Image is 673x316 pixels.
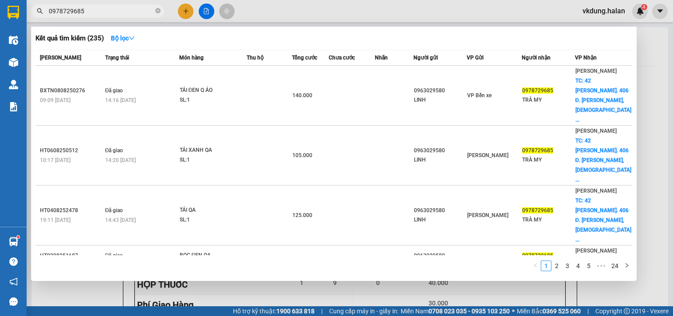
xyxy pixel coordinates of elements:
[9,277,18,286] span: notification
[622,261,632,271] button: right
[105,97,136,103] span: 14:16 [DATE]
[105,87,123,94] span: Đã giao
[522,55,551,61] span: Người nhận
[563,261,572,271] a: 3
[584,261,594,271] a: 5
[609,261,621,271] a: 24
[111,35,135,42] strong: Bộ lọc
[522,87,553,94] span: 0978729685
[40,55,81,61] span: [PERSON_NAME]
[414,206,466,215] div: 0963029580
[180,251,246,261] div: BỌC ĐEN QA
[8,6,19,19] img: logo-vxr
[562,261,573,271] li: 3
[40,217,71,223] span: 19:11 [DATE]
[40,146,102,155] div: HT0608250512
[541,261,551,271] a: 1
[575,55,597,61] span: VP Nhận
[594,261,608,271] span: •••
[608,261,622,271] li: 24
[575,188,617,194] span: [PERSON_NAME]
[292,152,312,158] span: 105.000
[533,263,538,268] span: left
[9,237,18,246] img: warehouse-icon
[522,207,553,213] span: 0978729685
[180,205,246,215] div: TẢI QA
[414,251,466,261] div: 0963029580
[105,157,136,163] span: 14:20 [DATE]
[105,147,123,154] span: Đã giao
[180,146,246,155] div: TẢI XANH QA
[180,86,246,95] div: TẢI ĐEN Q ÁO
[530,261,541,271] li: Previous Page
[575,68,617,74] span: [PERSON_NAME]
[575,128,617,134] span: [PERSON_NAME]
[292,92,312,99] span: 140.000
[573,261,583,271] li: 4
[105,253,123,259] span: Đã giao
[40,97,71,103] span: 09:09 [DATE]
[292,212,312,218] span: 125.000
[49,6,153,16] input: Tìm tên, số ĐT hoặc mã đơn
[180,95,246,105] div: SL: 1
[575,197,631,243] span: TC: 42 [PERSON_NAME]. 406 Đ. [PERSON_NAME], [DEMOGRAPHIC_DATA] ...
[414,215,466,225] div: LINH
[129,35,135,41] span: down
[9,297,18,306] span: message
[530,261,541,271] button: left
[467,55,484,61] span: VP Gửi
[40,206,102,215] div: HT0408252478
[104,31,142,45] button: Bộ lọcdown
[247,55,264,61] span: Thu hộ
[40,157,71,163] span: 10:17 [DATE]
[9,80,18,89] img: warehouse-icon
[155,8,161,13] span: close-circle
[414,86,466,95] div: 0963029580
[292,55,317,61] span: Tổng cước
[414,155,466,165] div: LINH
[583,261,594,271] li: 5
[414,95,466,105] div: LINH
[622,261,632,271] li: Next Page
[575,138,631,183] span: TC: 42 [PERSON_NAME]. 406 Đ. [PERSON_NAME], [DEMOGRAPHIC_DATA] ...
[414,146,466,155] div: 0963029580
[105,207,123,213] span: Đã giao
[40,86,102,95] div: BXTN0808250276
[105,217,136,223] span: 14:43 [DATE]
[180,215,246,225] div: SL: 1
[329,55,355,61] span: Chưa cước
[17,236,20,238] sup: 1
[522,147,553,154] span: 0978729685
[105,55,129,61] span: Trạng thái
[179,55,204,61] span: Món hàng
[467,92,492,99] span: VP Bến xe
[552,261,562,271] a: 2
[467,212,508,218] span: [PERSON_NAME]
[413,55,438,61] span: Người gửi
[573,261,583,271] a: 4
[467,152,508,158] span: [PERSON_NAME]
[551,261,562,271] li: 2
[9,36,18,45] img: warehouse-icon
[522,95,575,105] div: TRÀ MY
[522,155,575,165] div: TRÀ MY
[624,263,630,268] span: right
[522,253,553,259] span: 0978729685
[9,58,18,67] img: warehouse-icon
[180,155,246,165] div: SL: 1
[155,7,161,16] span: close-circle
[9,102,18,111] img: solution-icon
[522,215,575,225] div: TRÀ MY
[575,78,631,123] span: TC: 42 [PERSON_NAME]. 406 Đ. [PERSON_NAME], [DEMOGRAPHIC_DATA] ...
[35,34,104,43] h3: Kết quả tìm kiếm ( 235 )
[575,248,617,254] span: [PERSON_NAME]
[40,251,102,261] div: HT0208251687
[37,8,43,14] span: search
[594,261,608,271] li: Next 5 Pages
[9,257,18,266] span: question-circle
[375,55,388,61] span: Nhãn
[541,261,551,271] li: 1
